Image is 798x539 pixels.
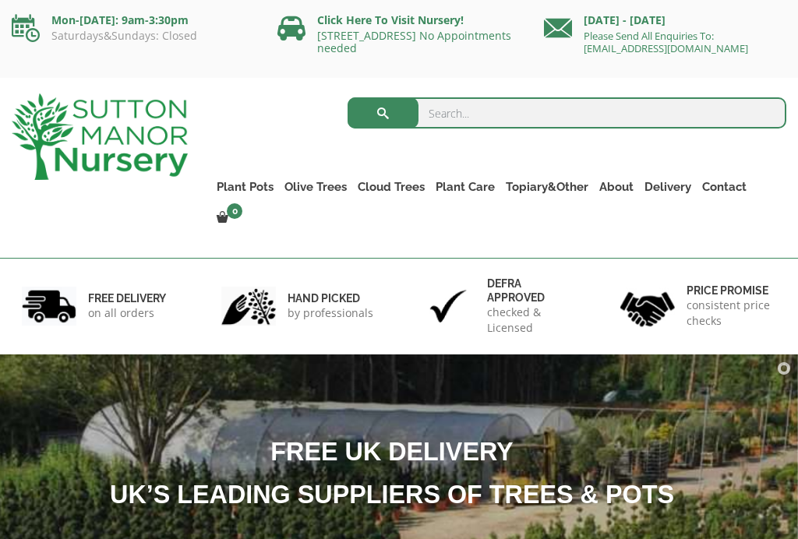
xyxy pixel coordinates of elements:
[487,305,577,336] p: checked & Licensed
[348,97,786,129] input: Search...
[687,284,776,298] h6: Price promise
[430,176,500,198] a: Plant Care
[544,11,786,30] p: [DATE] - [DATE]
[211,176,279,198] a: Plant Pots
[697,176,752,198] a: Contact
[352,176,430,198] a: Cloud Trees
[594,176,639,198] a: About
[12,30,254,42] p: Saturdays&Sundays: Closed
[687,298,776,329] p: consistent price checks
[221,287,276,326] img: 2.jpg
[620,282,675,329] img: 4.jpg
[421,287,475,326] img: 3.jpg
[317,28,511,55] a: [STREET_ADDRESS] No Appointments needed
[88,291,166,305] h6: FREE DELIVERY
[584,29,748,55] a: Please Send All Enquiries To: [EMAIL_ADDRESS][DOMAIN_NAME]
[12,11,254,30] p: Mon-[DATE]: 9am-3:30pm
[22,287,76,326] img: 1.jpg
[279,176,352,198] a: Olive Trees
[639,176,697,198] a: Delivery
[288,305,373,321] p: by professionals
[211,207,247,229] a: 0
[500,176,594,198] a: Topiary&Other
[12,93,188,180] img: logo
[227,203,242,219] span: 0
[288,291,373,305] h6: hand picked
[317,12,464,27] a: Click Here To Visit Nursery!
[88,305,166,321] p: on all orders
[487,277,577,305] h6: Defra approved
